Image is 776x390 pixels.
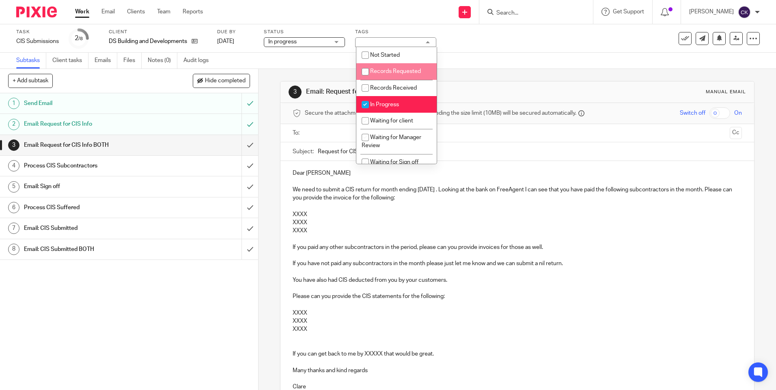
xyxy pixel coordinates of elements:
label: Client [109,29,207,35]
a: Notes (0) [148,53,177,69]
div: 1 [8,98,19,109]
div: 5 [8,181,19,193]
p: If you can get back to me by XXXXX that would be great. [293,350,742,358]
span: Waiting for client [370,118,413,124]
span: Switch off [680,109,705,117]
a: Audit logs [183,53,215,69]
small: /8 [78,36,83,41]
div: CIS Submissions [16,37,59,45]
div: Manual email [706,89,746,95]
h1: Email: Request for CIS Info BOTH [306,88,535,96]
p: If you have not paid any subcontractors in the month please just let me know and we can submit a ... [293,259,742,268]
h1: Email: CIS Submitted BOTH [24,243,164,255]
div: 3 [8,139,19,151]
input: Search [496,10,569,17]
span: Records Received [370,85,417,91]
p: Dear [PERSON_NAME] [293,169,742,177]
p: If you paid any other subcontractors in the period, please can you provide invoices for those as ... [293,243,742,251]
label: Tags [355,29,436,35]
a: Client tasks [52,53,88,69]
button: + Add subtask [8,74,53,88]
span: Not Started [370,52,400,58]
a: Team [157,8,170,16]
label: Status [264,29,345,35]
p: XXXX [293,309,742,317]
button: Cc [730,127,742,139]
p: XXXX [293,317,742,325]
a: Subtasks [16,53,46,69]
p: We need to submit a CIS return for month ending [DATE] . Looking at the bank on FreeAgent I can s... [293,186,742,202]
p: XXXX [293,227,742,235]
img: svg%3E [738,6,751,19]
span: In Progress [370,102,399,107]
div: 3 [289,86,302,99]
h1: Process CIS Subcontractors [24,160,164,172]
span: Waiting for Manager Review [362,135,421,149]
h1: Email: CIS Submitted [24,222,164,234]
p: Many thanks and kind regards [293,366,742,375]
span: Waiting for Sign off Adobe [362,159,418,174]
label: To: [293,129,302,137]
h1: Send Email [24,97,164,109]
a: Clients [127,8,145,16]
label: Due by [217,29,254,35]
p: DS Building and Developments Ltd [109,37,188,45]
span: Records Requested [370,69,421,74]
h1: Email: Request for CIS Info BOTH [24,139,164,151]
button: Hide completed [193,74,250,88]
h1: Email: Request for CIS Info [24,118,164,130]
label: Subject: [293,148,314,156]
div: 2 [8,119,19,130]
a: Email [101,8,115,16]
div: 2 [75,34,83,43]
p: XXXX [293,325,742,333]
h1: Email: Sign off [24,180,164,193]
p: Please can you provide the CIS statements for the following: [293,292,742,300]
img: Pixie [16,6,57,17]
a: Emails [95,53,117,69]
h1: Process CIS Suffered [24,201,164,214]
a: Reports [183,8,203,16]
span: Get Support [613,9,644,15]
span: On [734,109,742,117]
p: You have also had CIS deducted from you by your customers. [293,276,742,284]
div: 6 [8,202,19,213]
span: Hide completed [205,78,246,84]
span: In progress [268,39,297,45]
div: 8 [8,244,19,255]
p: XXXX [293,210,742,219]
p: [PERSON_NAME] [689,8,734,16]
p: XXXX [293,219,742,227]
a: Files [123,53,142,69]
label: Task [16,29,59,35]
div: 4 [8,160,19,171]
span: Secure the attachments in this message. Files exceeding the size limit (10MB) will be secured aut... [305,109,576,117]
a: Work [75,8,89,16]
div: 7 [8,223,19,234]
span: [DATE] [217,39,234,44]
